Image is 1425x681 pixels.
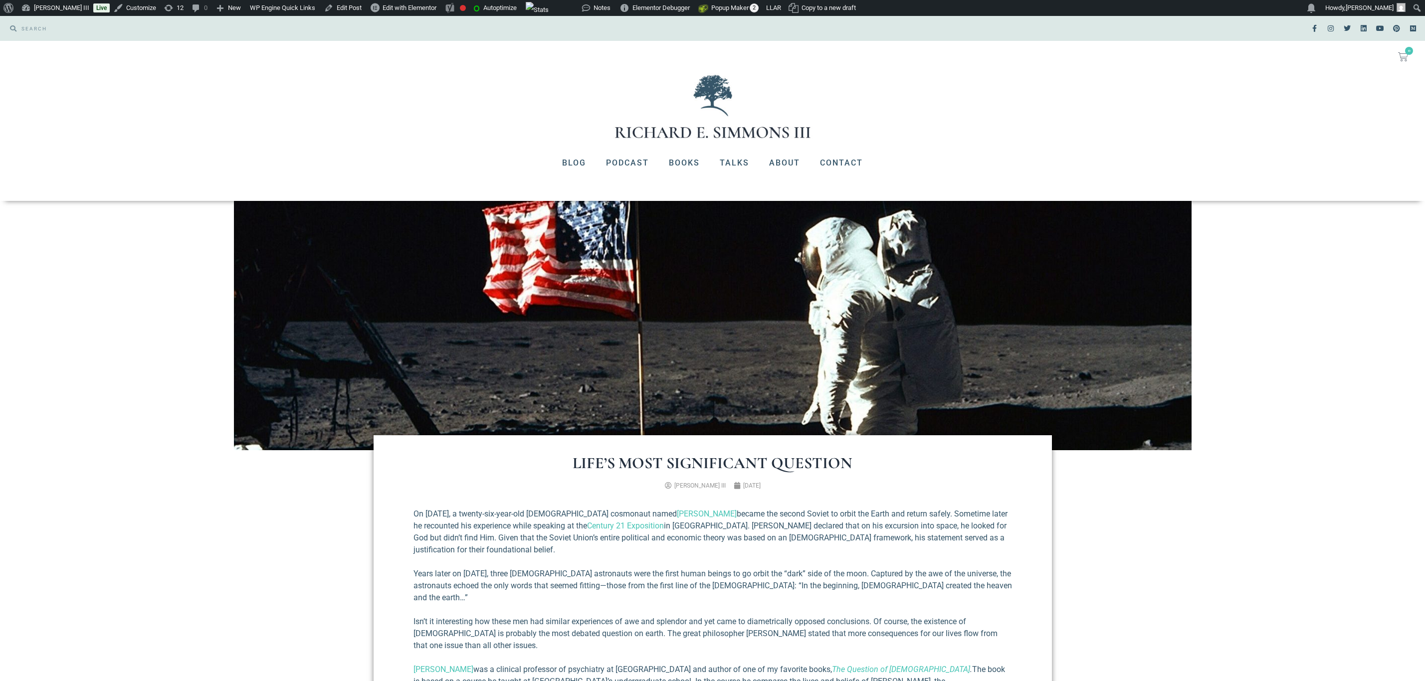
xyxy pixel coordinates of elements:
p: Years later on [DATE], three [DEMOGRAPHIC_DATA] astronauts were the first human beings to go orbi... [413,568,1012,604]
a: Books [659,150,710,176]
em: . [832,665,972,674]
time: [DATE] [743,482,761,489]
span: [PERSON_NAME] III [674,482,726,489]
span: [PERSON_NAME] [1346,4,1394,11]
a: 0 [1386,46,1420,68]
span: 0 [1405,47,1413,55]
p: Isn’t it interesting how these men had similar experiences of awe and splendor and yet came to di... [413,616,1012,652]
a: [PERSON_NAME] [677,509,737,518]
a: About [759,150,810,176]
a: Podcast [596,150,659,176]
span: Edit with Elementor [383,4,436,11]
h1: Life’s Most Significant Question [413,455,1012,471]
span: 2 [750,3,759,12]
a: Live [93,3,110,12]
a: The Question of [DEMOGRAPHIC_DATA] [832,665,970,674]
a: Contact [810,150,873,176]
a: Talks [710,150,759,176]
a: Century 21 Exposition [587,521,664,530]
a: [DATE] [734,481,761,490]
img: nasa-UeSpvB0Qo88-unsplash [234,201,1192,450]
a: [PERSON_NAME] [413,665,473,674]
a: Blog [552,150,596,176]
img: Views over 48 hours. Click for more Jetpack Stats. [526,2,549,18]
div: Focus keyphrase not set [460,5,466,11]
p: On [DATE], a twenty-six-year-old [DEMOGRAPHIC_DATA] cosmonaut named became the second Soviet to o... [413,508,1012,556]
input: SEARCH [16,21,708,36]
